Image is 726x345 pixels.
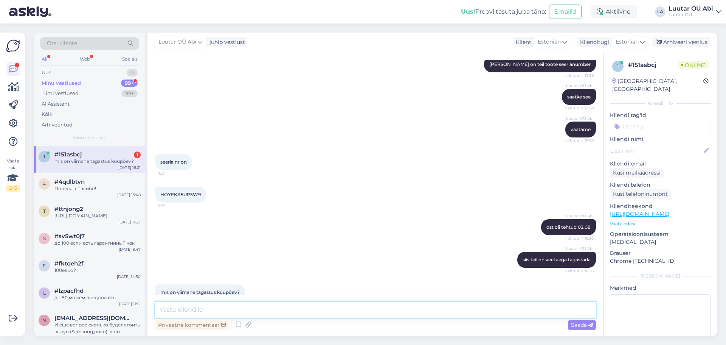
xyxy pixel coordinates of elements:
div: Aktiivne [591,5,637,19]
span: Nähtud ✓ 16:26 [565,236,594,241]
p: Kliendi nimi [610,135,711,143]
span: #fktqeh2f [54,260,84,267]
div: до 80 можем предложить [54,294,141,301]
div: 99+ [121,80,138,87]
button: Emailid [549,5,582,19]
div: Minu vestlused [42,80,81,87]
div: Socials [121,54,139,64]
span: Minu vestlused [73,134,107,141]
span: #4qdlbtvn [54,178,85,185]
div: Uus [42,69,51,76]
div: mis on viimane tagastus kuupöev? [54,158,141,165]
p: Kliendi tag'id [610,111,711,119]
img: Askly Logo [6,39,20,53]
div: [DATE] 11:23 [118,219,141,225]
div: Luutar OÜ [669,12,713,18]
span: #ttnjong2 [54,206,83,212]
span: f [43,263,46,269]
span: Luutar OÜ Abi [565,116,594,121]
div: [DATE] 11:12 [119,301,141,307]
div: до 100 если есть гарантийный чек [54,240,141,247]
p: Klienditeekond [610,202,711,210]
span: Nähtud ✓ 16:26 [565,268,594,274]
span: #sv5wt0j7 [54,233,85,240]
div: [DATE] 13:48 [117,192,141,198]
div: Arhiveeri vestlus [652,37,710,47]
div: Proovi tasuta juba täna: [461,7,546,16]
span: Online [678,61,709,69]
div: All [40,54,49,64]
span: Nähtud ✓ 13:58 [565,105,594,111]
input: Lisa tag [610,121,711,132]
div: [PERSON_NAME] [610,273,711,279]
p: Märkmed [610,284,711,292]
div: 1 [134,151,141,158]
span: Otsi kliente [47,39,77,47]
span: Luutar OÜ Abi [565,246,594,251]
div: Küsi telefoninumbrit [610,189,671,199]
span: n [42,317,46,323]
div: [GEOGRAPHIC_DATA], [GEOGRAPHIC_DATA] [612,77,703,93]
p: [MEDICAL_DATA] [610,238,711,246]
div: 99+ [121,90,138,97]
span: #151asbcj [54,151,82,158]
div: Tiimi vestlused [42,90,79,97]
span: nagornyyartem260796@gmail.com [54,315,133,322]
div: Küsi meiliaadressi [610,168,664,178]
div: [URL][DOMAIN_NAME] [54,212,141,219]
div: [DATE] 14:50 [117,274,141,279]
div: Klient [513,38,531,46]
span: [PERSON_NAME] on teil toote seerianumber [489,61,591,67]
span: 4 [43,181,46,187]
div: Kliendi info [610,100,711,107]
div: AI Assistent [42,100,70,108]
span: siis teil on veel aega tagastada [523,257,591,262]
div: LA [655,6,665,17]
span: Estonian [616,38,639,46]
div: Klienditugi [577,38,609,46]
div: juhib vestlust [206,38,245,46]
span: mis on viimane tagastus kuupöev? [160,289,240,295]
input: Lisa nimi [610,147,702,155]
p: Kliendi email [610,160,711,168]
div: 2 / 3 [6,185,20,192]
span: Estonian [538,38,561,46]
div: И ещё вопрос сколько будет стоить выкуп (Samsung,poco) если забирать 15 числа [54,322,141,335]
p: Brauser [610,249,711,257]
span: 1 [43,154,45,159]
p: Kliendi telefon [610,181,711,189]
span: saatke see [567,94,591,100]
a: Luutar OÜ AbiLuutar OÜ [669,6,721,18]
span: vaatame [571,126,591,132]
div: [DATE] 16:21 [118,165,141,170]
span: Nähtud ✓ 13:58 [565,138,594,144]
div: 0 [127,69,138,76]
span: Luutar OÜ Abi [158,38,196,46]
span: Luutar OÜ Abi [565,213,594,219]
div: Privaatne kommentaar [155,320,229,330]
div: [DATE] 11:01 [119,335,141,341]
span: t [43,208,46,214]
span: 16:21 [157,170,186,176]
span: 16:21 [157,203,186,209]
span: l [43,290,46,296]
div: Luutar OÜ Abi [669,6,713,12]
span: Saada [571,322,593,328]
span: 1 [617,63,619,69]
p: Vaata edasi ... [610,220,711,227]
div: Понела, спасибо! [54,185,141,192]
span: s [43,236,46,241]
span: HOYFKA5UP3W9 [160,192,201,197]
span: seeria nr on [160,159,187,165]
div: Arhiveeritud [42,121,73,129]
a: [URL][DOMAIN_NAME] [610,211,669,217]
div: Web [78,54,92,64]
div: [DATE] 9:47 [119,247,141,252]
span: Luutar OÜ Abi [565,83,594,89]
p: Chrome [TECHNICAL_ID] [610,257,711,265]
b: Uus! [461,8,475,15]
span: #lzpacfhd [54,287,84,294]
span: Nähtud ✓ 13:58 [565,73,594,78]
div: Vaata siia [6,158,20,192]
div: # 151asbcj [628,61,678,70]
